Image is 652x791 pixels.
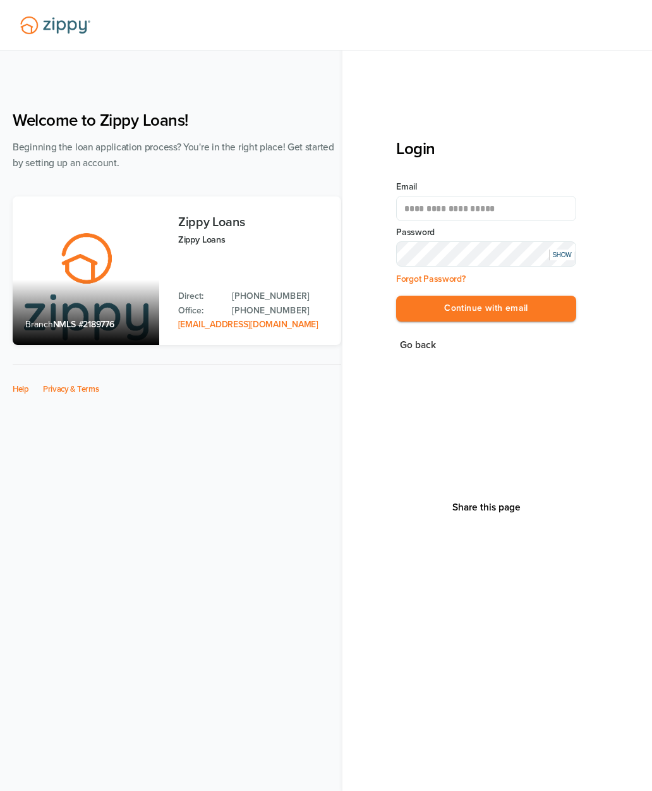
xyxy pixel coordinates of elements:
div: SHOW [549,250,574,260]
h1: Welcome to Zippy Loans! [13,111,341,130]
button: Continue with email [396,296,576,322]
span: Branch [25,319,53,330]
input: Email Address [396,196,576,221]
input: Input Password [396,241,576,267]
h3: Zippy Loans [178,215,329,229]
a: Office Phone: 512-975-2947 [232,304,329,318]
span: Beginning the loan application process? You're in the right place! Get started by setting up an a... [13,142,334,169]
h3: Login [396,139,576,159]
label: Email [396,181,576,193]
p: Office: [178,304,219,318]
button: Go back [396,337,440,354]
span: NMLS #2189776 [53,319,114,330]
p: Direct: [178,289,219,303]
a: Privacy & Terms [43,384,99,394]
p: Zippy Loans [178,232,329,247]
button: Share This Page [449,501,524,514]
a: Email Address: zippyguide@zippymh.com [178,319,318,330]
img: Lender Logo [13,11,98,40]
a: Direct Phone: 512-975-2947 [232,289,329,303]
a: Help [13,384,29,394]
label: Password [396,226,576,239]
a: Forgot Password? [396,274,466,284]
